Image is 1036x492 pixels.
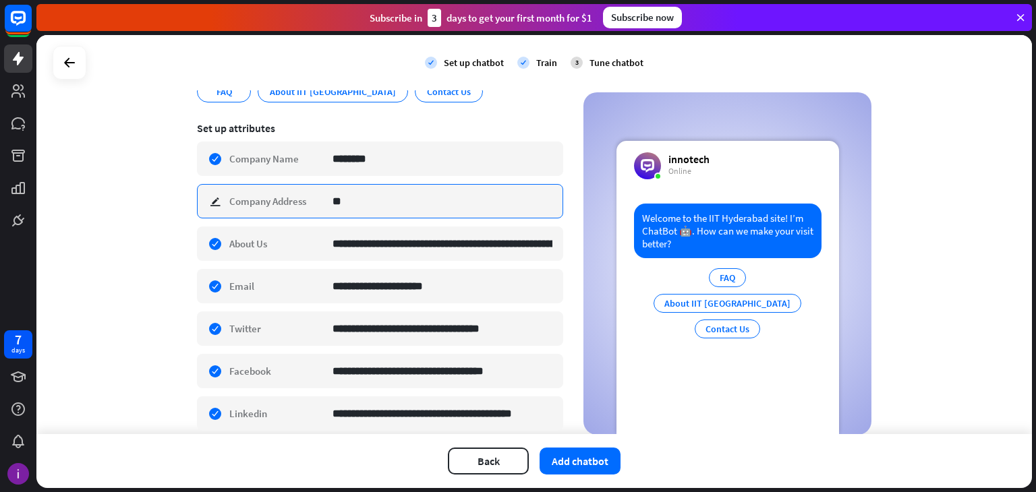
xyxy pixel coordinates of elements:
[11,346,25,355] div: days
[268,84,397,99] span: About IIT Hyderabad
[695,319,760,338] div: Contact Us
[540,448,621,474] button: Add chatbot
[428,9,441,27] div: 3
[11,5,51,46] button: Open LiveChat chat widget
[426,84,472,99] span: Contact Us
[668,152,710,166] div: innotech
[634,204,822,258] div: Welcome to the IIT Hyderabad site! I’m ChatBot 🤖. How can we make your visit better?
[370,9,592,27] div: Subscribe in days to get your first month for $1
[536,57,557,69] div: Train
[709,268,746,287] div: FAQ
[654,294,801,313] div: About IIT [GEOGRAPHIC_DATA]
[668,166,710,177] div: Online
[589,57,643,69] div: Tune chatbot
[517,57,529,69] i: check
[4,330,32,359] a: 7 days
[571,57,583,69] div: 3
[444,57,504,69] div: Set up chatbot
[15,334,22,346] div: 7
[448,448,529,474] button: Back
[603,7,682,28] div: Subscribe now
[215,84,233,99] span: FAQ
[197,121,563,135] div: Set up attributes
[425,57,437,69] i: check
